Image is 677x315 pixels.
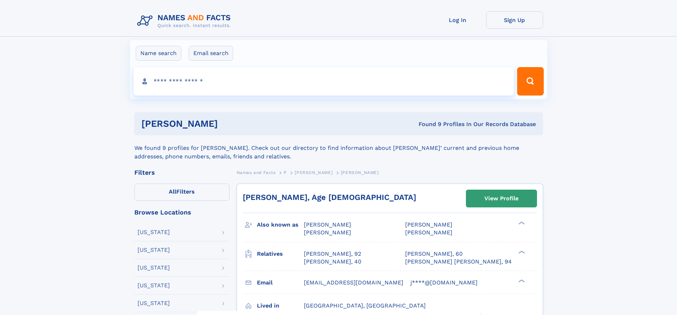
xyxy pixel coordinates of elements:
a: Sign Up [486,11,543,29]
div: Browse Locations [134,209,230,216]
a: [PERSON_NAME], 92 [304,250,361,258]
div: ❯ [517,250,525,254]
span: [EMAIL_ADDRESS][DOMAIN_NAME] [304,279,403,286]
div: [US_STATE] [138,247,170,253]
a: [PERSON_NAME], 60 [405,250,463,258]
input: search input [134,67,514,96]
div: Filters [134,169,230,176]
h3: Email [257,277,304,289]
div: ❯ [517,278,525,283]
a: [PERSON_NAME], Age [DEMOGRAPHIC_DATA] [243,193,416,202]
span: [PERSON_NAME] [405,221,452,228]
a: Log In [429,11,486,29]
label: Email search [189,46,233,61]
span: [GEOGRAPHIC_DATA], [GEOGRAPHIC_DATA] [304,302,426,309]
span: P [284,170,287,175]
h1: [PERSON_NAME] [141,119,318,128]
a: [PERSON_NAME], 40 [304,258,361,266]
div: [US_STATE] [138,283,170,288]
a: P [284,168,287,177]
div: [US_STATE] [138,229,170,235]
span: [PERSON_NAME] [304,221,351,228]
button: Search Button [517,67,543,96]
span: All [169,188,176,195]
h3: Also known as [257,219,304,231]
a: Names and Facts [237,168,276,177]
a: View Profile [466,190,537,207]
a: [PERSON_NAME] [295,168,333,177]
div: ❯ [517,221,525,226]
span: [PERSON_NAME] [304,229,351,236]
h3: Lived in [257,300,304,312]
div: [US_STATE] [138,300,170,306]
label: Filters [134,184,230,201]
label: Name search [136,46,181,61]
div: View Profile [484,190,519,207]
div: [US_STATE] [138,265,170,271]
a: [PERSON_NAME] [PERSON_NAME], 94 [405,258,512,266]
span: [PERSON_NAME] [341,170,379,175]
span: [PERSON_NAME] [295,170,333,175]
div: Found 9 Profiles In Our Records Database [318,120,536,128]
h3: Relatives [257,248,304,260]
div: We found 9 profiles for [PERSON_NAME]. Check out our directory to find information about [PERSON_... [134,135,543,161]
img: Logo Names and Facts [134,11,237,31]
span: [PERSON_NAME] [405,229,452,236]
